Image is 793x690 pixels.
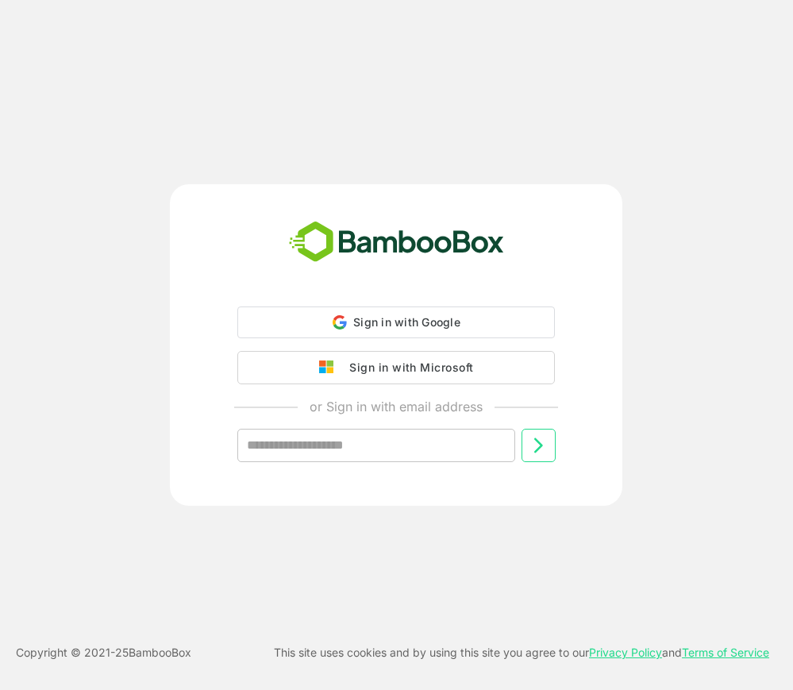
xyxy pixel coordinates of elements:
a: Privacy Policy [589,646,662,659]
p: This site uses cookies and by using this site you agree to our and [274,643,769,662]
img: bamboobox [280,216,513,268]
img: google [319,360,341,375]
p: Copyright © 2021- 25 BambooBox [16,643,191,662]
div: Sign in with Google [237,306,555,338]
button: Sign in with Microsoft [237,351,555,384]
div: Sign in with Microsoft [341,357,473,378]
span: Sign in with Google [353,315,460,329]
a: Terms of Service [682,646,769,659]
p: or Sign in with email address [310,397,483,416]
